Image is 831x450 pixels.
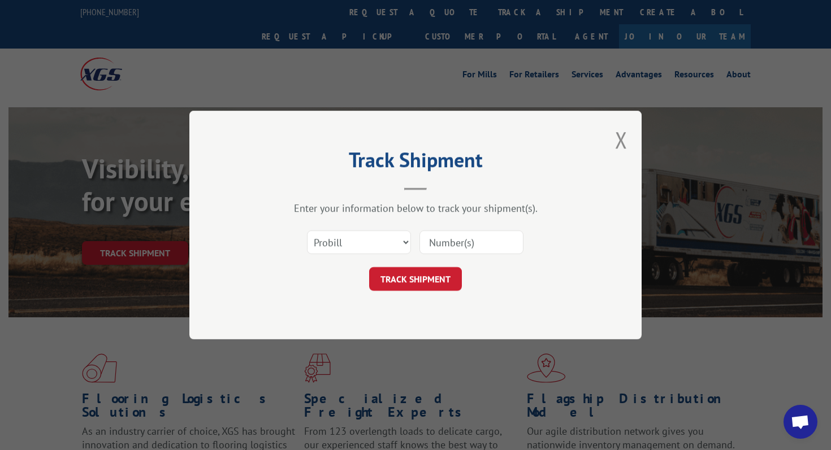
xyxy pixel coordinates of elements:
[246,202,585,215] div: Enter your information below to track your shipment(s).
[246,152,585,173] h2: Track Shipment
[784,405,817,439] div: Open chat
[615,125,627,155] button: Close modal
[369,267,462,291] button: TRACK SHIPMENT
[419,230,523,254] input: Number(s)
